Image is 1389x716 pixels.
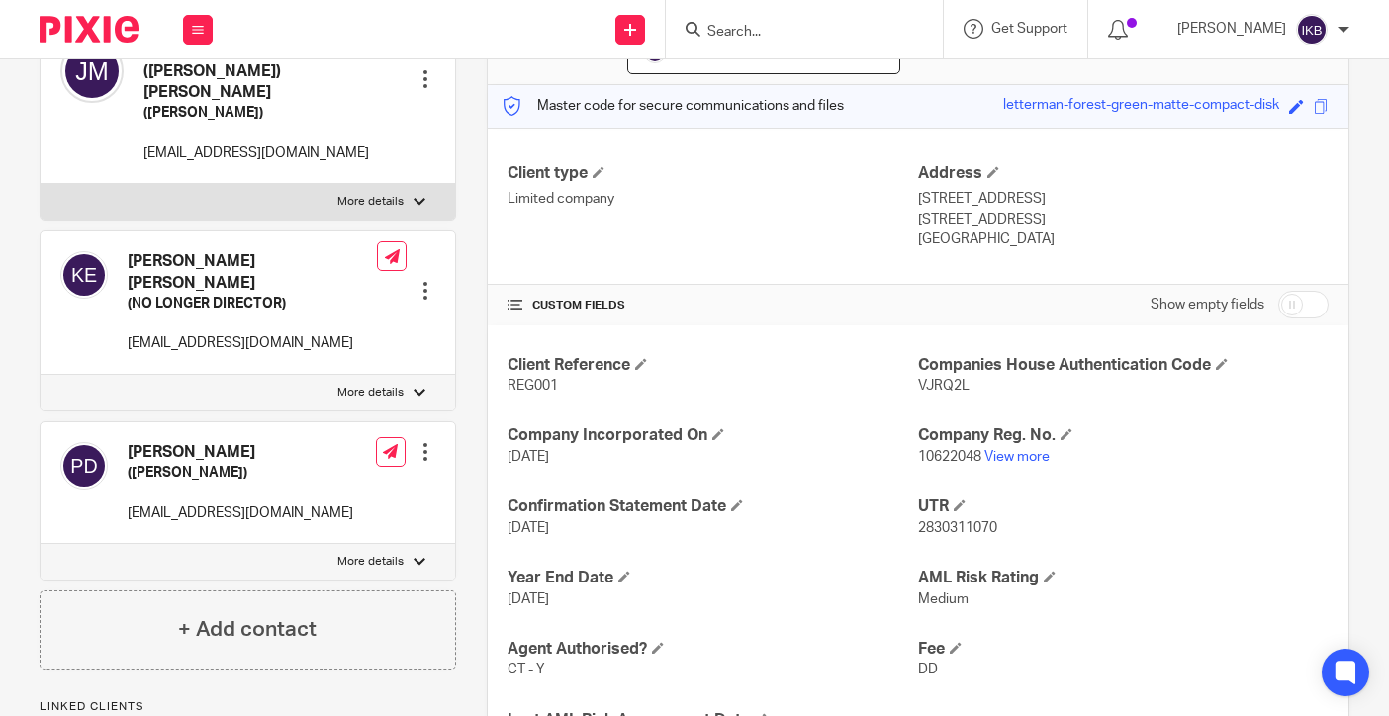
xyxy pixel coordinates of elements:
span: CT - Y [508,663,545,676]
span: REG001 [508,379,558,393]
h5: ([PERSON_NAME]) [128,463,353,483]
div: letterman-forest-green-matte-compact-disk [1003,95,1279,118]
p: [STREET_ADDRESS] [918,210,1329,229]
span: Get Support [991,22,1067,36]
p: [EMAIL_ADDRESS][DOMAIN_NAME] [128,333,377,353]
img: svg%3E [1296,14,1328,45]
p: Master code for secure communications and files [503,96,844,116]
img: svg%3E [60,442,108,490]
h4: UTR [918,496,1329,517]
h4: Agent Authorised? [508,639,918,660]
h4: AML Risk Rating [918,568,1329,588]
span: Medium [918,592,969,606]
img: Pixie [40,16,139,43]
span: [DATE] [508,450,549,464]
p: Limited company [508,189,918,209]
h4: Companies House Authentication Code [918,355,1329,376]
img: svg%3E [60,251,108,299]
h4: Client Reference [508,355,918,376]
h4: Client type [508,163,918,184]
h5: ([PERSON_NAME]) [143,103,396,123]
h4: Company Incorporated On [508,425,918,446]
h4: Address [918,163,1329,184]
p: [STREET_ADDRESS] [918,189,1329,209]
h5: (NO LONGER DIRECTOR) [128,294,377,313]
span: [DATE] [508,592,549,606]
h4: [PERSON_NAME] [128,442,353,463]
a: View more [984,450,1050,464]
h4: CUSTOM FIELDS [508,298,918,313]
span: [DATE] [508,521,549,535]
h4: [PERSON_NAME] [PERSON_NAME] [128,251,377,294]
span: VJRQ2L [918,379,970,393]
p: [EMAIL_ADDRESS][DOMAIN_NAME] [143,143,396,163]
label: Show empty fields [1151,295,1264,314]
h4: Year End Date [508,568,918,588]
p: [PERSON_NAME] [1177,19,1286,39]
h4: Fee [918,639,1329,660]
p: [EMAIL_ADDRESS][DOMAIN_NAME] [128,503,353,523]
p: [GEOGRAPHIC_DATA] [918,229,1329,249]
span: DD [918,663,938,676]
p: More details [337,385,404,401]
input: Search [705,24,883,42]
p: More details [337,194,404,210]
h4: Confirmation Statement Date [508,496,918,517]
h4: + Add contact [178,614,317,645]
h4: [PERSON_NAME] ([PERSON_NAME]) [PERSON_NAME] [143,40,396,103]
h4: Company Reg. No. [918,425,1329,446]
p: Linked clients [40,699,456,715]
span: 2830311070 [918,521,997,535]
img: svg%3E [60,40,124,103]
span: 10622048 [918,450,981,464]
p: More details [337,554,404,570]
